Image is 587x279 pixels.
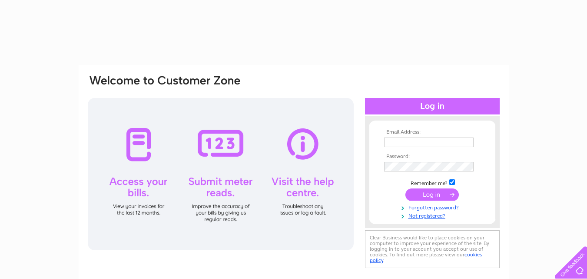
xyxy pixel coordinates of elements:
[382,154,483,160] th: Password:
[382,178,483,187] td: Remember me?
[382,129,483,135] th: Email Address:
[384,211,483,219] a: Not registered?
[405,188,459,201] input: Submit
[370,252,482,263] a: cookies policy
[365,230,500,268] div: Clear Business would like to place cookies on your computer to improve your experience of the sit...
[384,203,483,211] a: Forgotten password?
